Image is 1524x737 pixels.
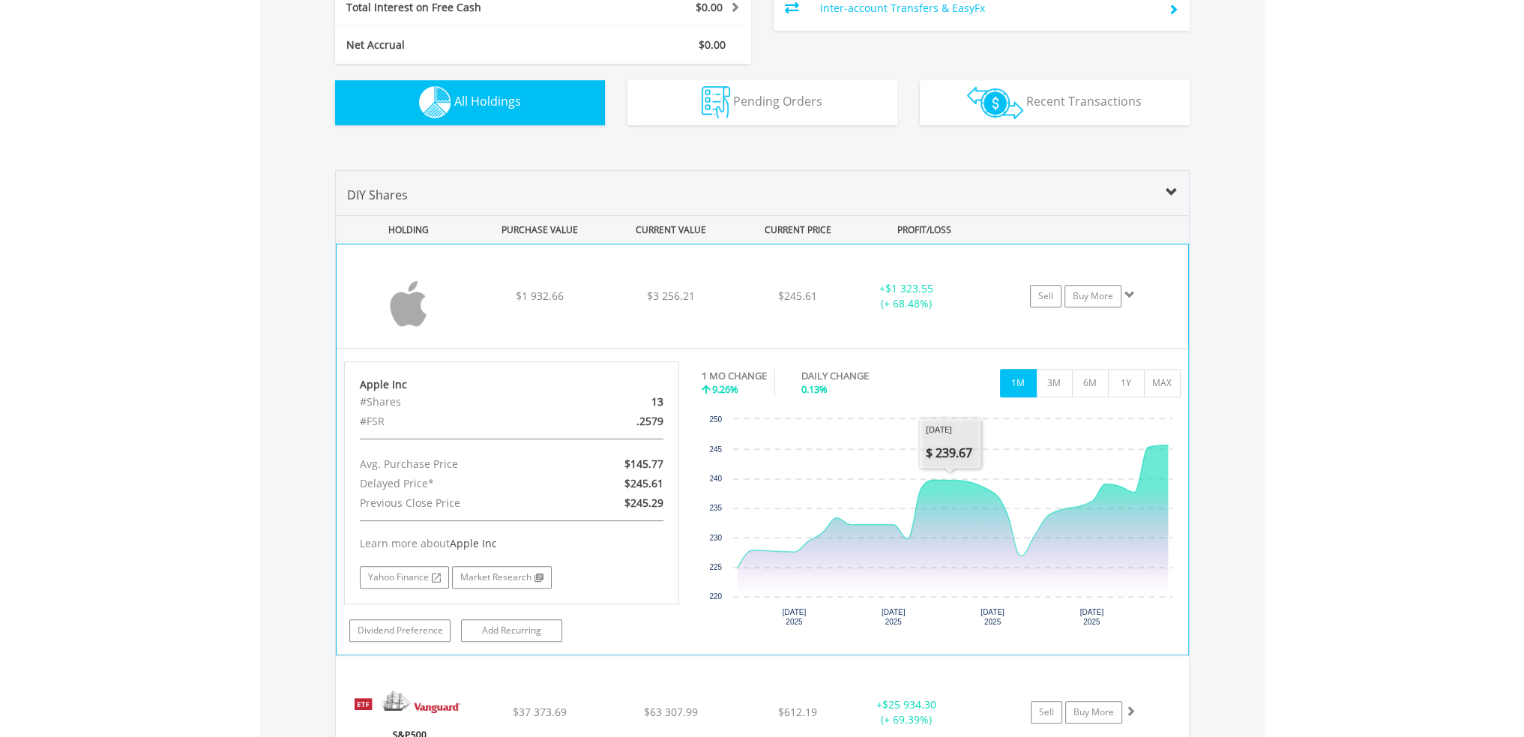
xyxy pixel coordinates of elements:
span: $1 323.55 [885,281,933,295]
span: $0.00 [699,37,726,52]
a: Dividend Preference [349,619,451,642]
text: [DATE] 2025 [981,608,1005,626]
span: $145.77 [624,457,663,471]
div: Chart. Highcharts interactive chart. [702,412,1181,637]
button: Pending Orders [627,80,897,125]
div: HOLDING [337,216,473,244]
button: 6M [1072,369,1109,397]
div: #Shares [349,392,566,412]
div: + (+ 68.48%) [849,281,962,311]
span: 9.26% [712,382,738,396]
text: 230 [709,534,722,542]
div: Net Accrual [335,37,578,52]
div: CURRENT VALUE [607,216,735,244]
button: 1M [1000,369,1037,397]
div: DAILY CHANGE [801,369,921,383]
a: Market Research [452,566,552,589]
text: 225 [709,563,722,571]
span: Pending Orders [733,93,822,109]
button: 1Y [1108,369,1145,397]
text: [DATE] 2025 [1080,608,1104,626]
a: Sell [1031,701,1062,724]
img: holdings-wht.png [419,86,451,118]
text: 220 [709,592,722,601]
a: Sell [1030,285,1061,307]
div: Avg. Purchase Price [349,454,566,474]
span: $245.61 [624,476,663,490]
text: [DATE] 2025 [882,608,906,626]
button: 3M [1036,369,1073,397]
span: $245.61 [778,289,817,303]
div: PROFIT/LOSS [861,216,989,244]
img: pending_instructions-wht.png [702,86,730,118]
a: Add Recurring [461,619,562,642]
button: MAX [1144,369,1181,397]
span: $612.19 [778,705,817,719]
div: Previous Close Price [349,493,566,513]
div: CURRENT PRICE [738,216,857,244]
span: $245.29 [624,496,663,510]
a: Yahoo Finance [360,566,449,589]
img: EQU.US.AAPL.png [344,263,473,344]
span: $3 256.21 [647,289,695,303]
div: 13 [566,392,675,412]
span: DIY Shares [347,187,408,203]
span: $37 373.69 [512,705,566,719]
span: $1 932.66 [516,289,564,303]
text: 240 [709,475,722,483]
div: .2579 [566,412,675,431]
span: Apple Inc [450,536,497,550]
div: 1 MO CHANGE [702,369,767,383]
a: Buy More [1064,285,1121,307]
button: All Holdings [335,80,605,125]
span: $25 934.30 [882,697,936,712]
svg: Interactive chart [702,412,1180,637]
div: Learn more about [360,536,664,551]
div: Apple Inc [360,377,664,392]
span: All Holdings [454,93,521,109]
text: [DATE] 2025 [783,608,807,626]
div: PURCHASE VALUE [476,216,604,244]
img: transactions-zar-wht.png [967,86,1023,119]
span: Recent Transactions [1026,93,1142,109]
a: Buy More [1065,701,1122,724]
button: Recent Transactions [920,80,1190,125]
text: 235 [709,504,722,512]
span: $63 307.99 [644,705,698,719]
text: 250 [709,415,722,424]
div: + (+ 69.39%) [850,697,963,727]
div: #FSR [349,412,566,431]
span: 0.13% [801,382,828,396]
div: Delayed Price* [349,474,566,493]
text: 245 [709,445,722,454]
